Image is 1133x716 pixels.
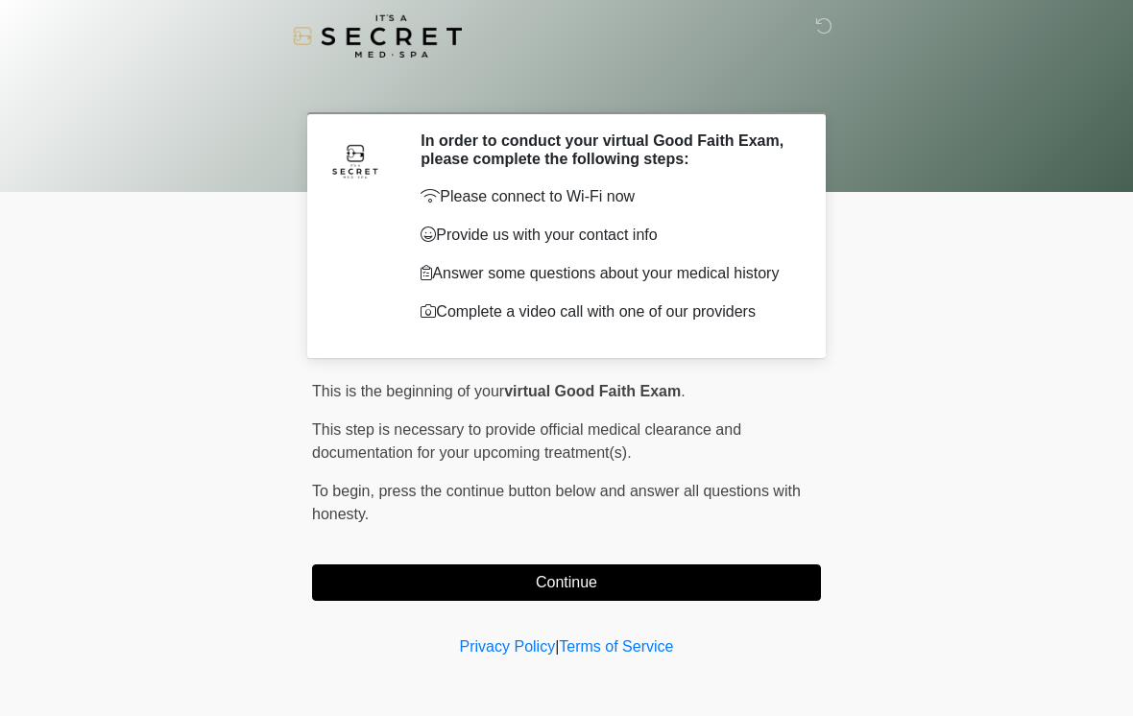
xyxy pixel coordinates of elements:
[504,383,681,399] strong: virtual Good Faith Exam
[421,224,792,247] p: Provide us with your contact info
[421,262,792,285] p: Answer some questions about your medical history
[421,300,792,323] p: Complete a video call with one of our providers
[555,638,559,655] a: |
[681,383,685,399] span: .
[312,483,378,499] span: To begin,
[293,14,462,58] img: It's A Secret Med Spa Logo
[326,131,384,189] img: Agent Avatar
[312,383,504,399] span: This is the beginning of your
[298,69,835,105] h1: ‎ ‎
[460,638,556,655] a: Privacy Policy
[421,131,792,168] h2: In order to conduct your virtual Good Faith Exam, please complete the following steps:
[312,483,801,522] span: press the continue button below and answer all questions with honesty.
[421,185,792,208] p: Please connect to Wi-Fi now
[312,564,821,601] button: Continue
[559,638,673,655] a: Terms of Service
[312,421,741,461] span: This step is necessary to provide official medical clearance and documentation for your upcoming ...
